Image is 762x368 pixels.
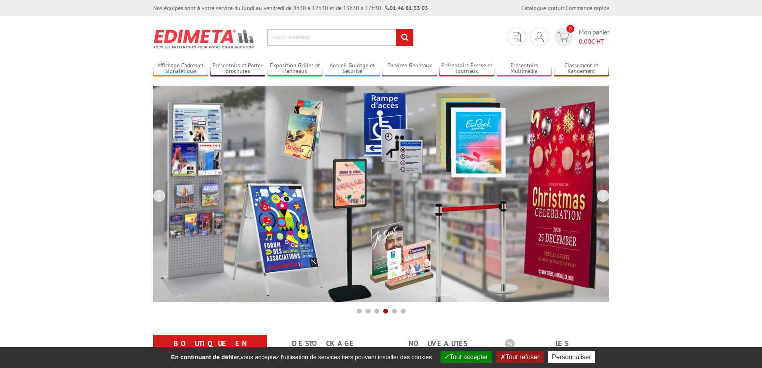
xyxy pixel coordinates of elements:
div: | [521,4,609,12]
a: Commande rapide [566,4,609,12]
img: devis rapide [558,32,569,42]
input: rechercher [396,29,413,46]
b: Les promotions [505,336,605,352]
a: Présentoirs Multimédia [497,62,552,75]
span: 0,00 [579,37,591,45]
button: Personnaliser (fenêtre modale) [548,351,595,363]
a: Classement et Rangement [554,62,609,75]
a: Présentoirs et Porte-brochures [210,62,266,75]
a: Exposition Grilles et Panneaux [268,62,323,75]
span: vous acceptez l'utilisation de services tiers pouvant installer des cookies [167,354,436,360]
a: Les promotions [505,336,600,365]
img: Présentoir, panneau, stand - Edimeta - PLV, affichage, mobilier bureau, entreprise [153,24,255,54]
button: Tout accepter [440,351,492,363]
a: Boutique en ligne [163,336,258,365]
button: Tout refuser [496,351,543,363]
strong: 01 46 81 33 03 [385,4,428,12]
a: Services Généraux [382,62,437,75]
img: devis rapide [513,32,521,42]
img: devis rapide [535,32,544,42]
input: Rechercher un produit ou une référence... [267,29,414,46]
a: Catalogue gratuit [521,4,564,12]
span: 0 [566,25,574,33]
span: Mon panier [579,28,609,46]
div: Nos équipes sont à votre service du lundi au vendredi de 8h30 à 12h30 et de 13h30 à 17h30 [153,4,428,12]
a: Affichage Cadres et Signalétique [153,62,208,75]
a: Destockage [277,336,372,351]
a: nouveautés [391,336,486,351]
a: Accueil Guidage et Sécurité [325,62,380,75]
strong: En continuant de défiler, [171,354,240,360]
span: € HT [579,37,609,46]
a: Présentoirs Presse et Journaux [439,62,494,75]
a: devis rapide 0 Mon panier 0,00€ HT [552,28,609,46]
